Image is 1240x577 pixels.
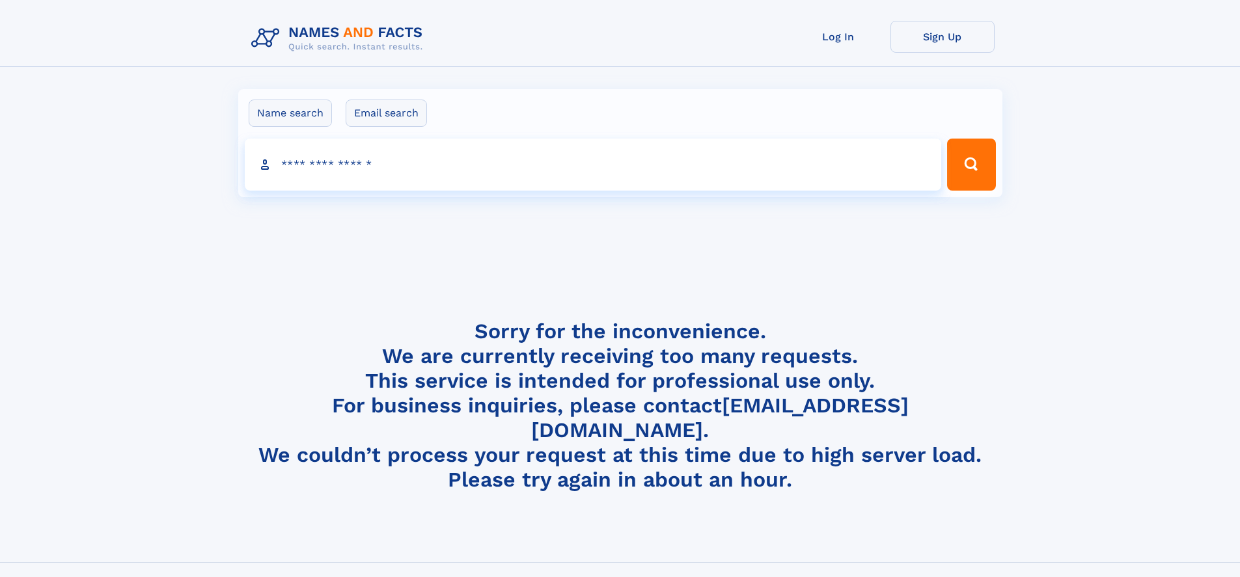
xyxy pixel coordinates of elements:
[246,21,434,56] img: Logo Names and Facts
[786,21,890,53] a: Log In
[245,139,942,191] input: search input
[531,393,909,442] a: [EMAIL_ADDRESS][DOMAIN_NAME]
[246,319,995,492] h4: Sorry for the inconvenience. We are currently receiving too many requests. This service is intend...
[346,100,427,127] label: Email search
[947,139,995,191] button: Search Button
[890,21,995,53] a: Sign Up
[249,100,332,127] label: Name search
